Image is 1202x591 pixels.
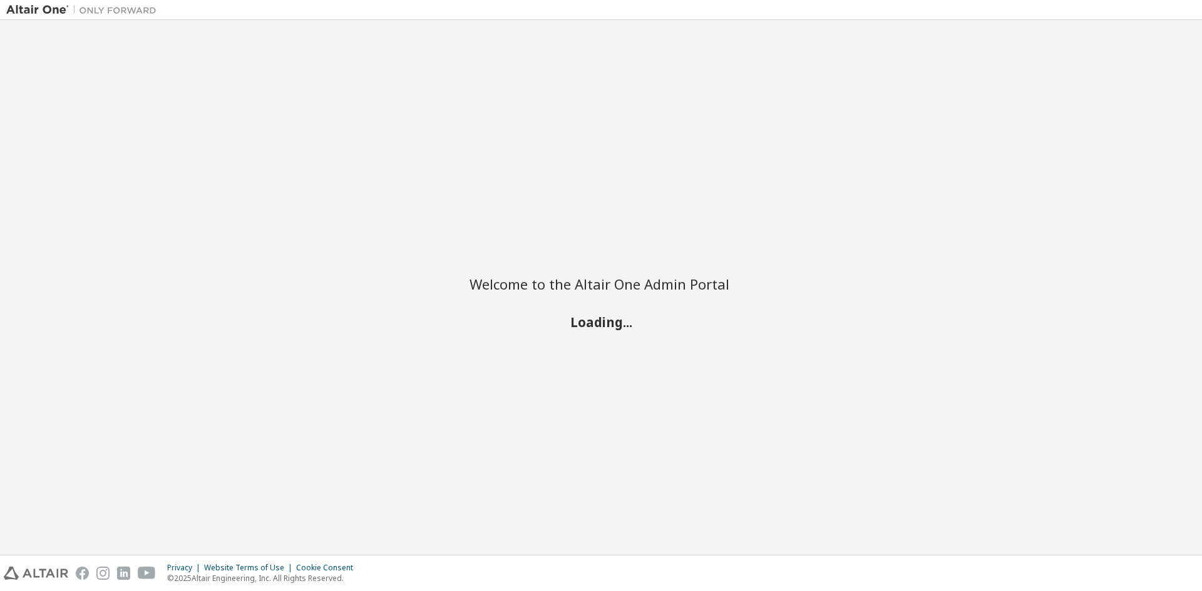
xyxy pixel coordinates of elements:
[4,567,68,580] img: altair_logo.svg
[204,563,296,573] div: Website Terms of Use
[138,567,156,580] img: youtube.svg
[167,573,361,583] p: © 2025 Altair Engineering, Inc. All Rights Reserved.
[76,567,89,580] img: facebook.svg
[167,563,204,573] div: Privacy
[470,275,732,293] h2: Welcome to the Altair One Admin Portal
[96,567,110,580] img: instagram.svg
[296,563,361,573] div: Cookie Consent
[117,567,130,580] img: linkedin.svg
[6,4,163,16] img: Altair One
[470,313,732,330] h2: Loading...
